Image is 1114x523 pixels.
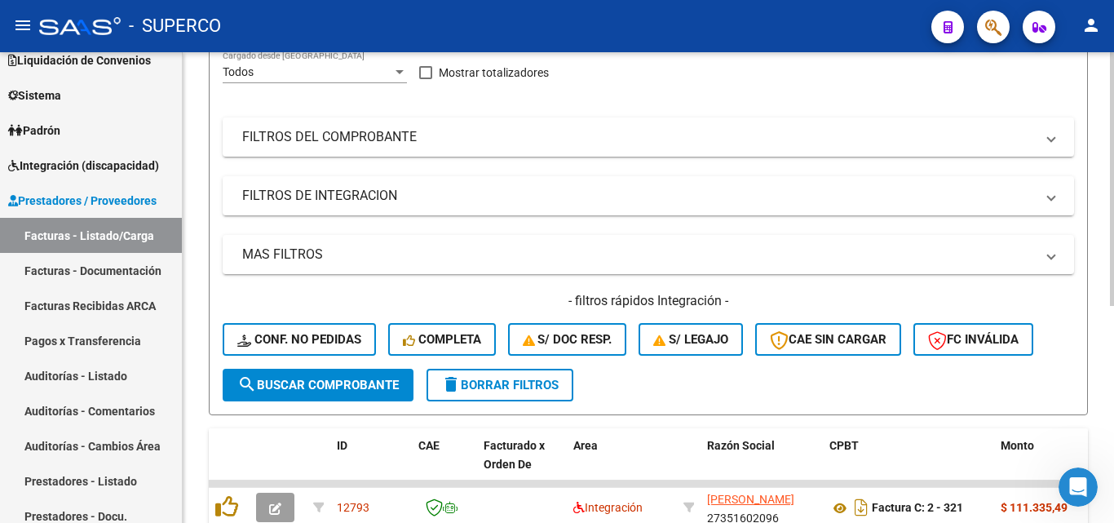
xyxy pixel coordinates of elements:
mat-expansion-panel-header: FILTROS DEL COMPROBANTE [223,117,1074,157]
div: Edith dice… [13,198,313,236]
span: CAE [418,439,440,452]
div: Edith dice… [13,161,313,198]
span: CPBT [829,439,859,452]
button: Inicio [255,7,286,38]
span: Sistema [8,86,61,104]
span: Integración (discapacidad) [8,157,159,175]
div: cuit: 20311652517 [26,309,232,326]
span: 12793 [337,501,369,514]
div: no los veo [241,245,300,261]
span: Prestadores / Proveedores [8,192,157,210]
button: Start recording [104,398,117,411]
mat-panel-title: FILTROS DEL COMPROBANTE [242,128,1035,146]
div: Cualquier otra duda estamos a su disposición. [26,347,254,379]
span: - SUPERCO [129,8,221,44]
span: Buscar Comprobante [237,378,399,392]
span: CAE SIN CARGAR [770,332,886,347]
span: Conf. no pedidas [237,332,361,347]
mat-icon: person [1081,16,1101,35]
div: no los veo [228,235,313,271]
span: FC Inválida [928,332,1019,347]
span: Liquidación de Convenios [8,51,151,69]
i: Descargar documento [851,494,872,521]
div: Edith dice… [13,235,313,284]
span: [PERSON_NAME] [707,493,794,506]
div: me enviaste los datos ? [152,198,313,234]
div: Ah perfecto, ahora le envio los datos para dicha sincronización [13,96,267,148]
strong: Factura C: 2 - 321 [872,502,963,515]
span: S/ legajo [653,332,728,347]
span: Area [573,439,598,452]
datatable-header-cell: CAE [412,428,477,500]
span: Borrar Filtros [441,378,559,392]
div: Apellido y nombre: [PERSON_NAME] [26,294,232,310]
span: S/ Doc Resp. [523,332,612,347]
div: Apellido y nombre: [PERSON_NAME]cuit: 20311652517 [13,284,245,335]
div: hola [263,161,313,197]
iframe: Intercom live chat [1059,468,1098,507]
textarea: Escribe un mensaje... [14,364,312,392]
span: Monto [1001,439,1034,452]
h1: Fin [79,16,99,28]
div: Cualquier otra duda estamos a su disposición. [13,337,267,388]
span: Integración [573,501,643,514]
button: S/ legajo [639,323,743,356]
button: Adjuntar un archivo [77,398,91,411]
button: CAE SIN CARGAR [755,323,901,356]
button: Selector de gif [51,398,64,411]
span: Completa [403,332,481,347]
mat-panel-title: MAS FILTROS [242,246,1035,264]
button: S/ Doc Resp. [508,323,627,356]
div: Edith dice… [13,47,313,96]
div: me confundi [216,47,313,83]
span: Todos [223,65,254,78]
strong: $ 111.335,49 [1001,501,1068,514]
div: me confundi [229,57,300,73]
span: ID [337,439,347,452]
button: Selector de emoji [25,398,38,411]
span: Razón Social [707,439,775,452]
mat-icon: menu [13,16,33,35]
button: Borrar Filtros [427,369,573,401]
datatable-header-cell: CPBT [823,428,994,500]
button: Conf. no pedidas [223,323,376,356]
h4: - filtros rápidos Integración - [223,292,1074,310]
span: Padrón [8,122,60,140]
div: Soporte dice… [13,284,313,337]
datatable-header-cell: Area [567,428,677,500]
div: Ah perfecto, ahora le envio los datos para dicha sincronización [26,106,254,138]
div: me enviaste los datos ? [165,208,300,224]
datatable-header-cell: ID [330,428,412,500]
mat-icon: search [237,375,257,394]
img: Profile image for Fin [46,9,73,35]
div: Cerrar [286,7,316,36]
mat-expansion-panel-header: MAS FILTROS [223,235,1074,274]
span: Facturado x Orden De [484,439,545,471]
mat-expansion-panel-header: FILTROS DE INTEGRACION [223,176,1074,215]
datatable-header-cell: Razón Social [701,428,823,500]
datatable-header-cell: Facturado x Orden De [477,428,567,500]
button: Enviar un mensaje… [280,392,306,418]
button: FC Inválida [913,323,1033,356]
datatable-header-cell: Monto [994,428,1092,500]
mat-panel-title: FILTROS DE INTEGRACION [242,187,1035,205]
button: go back [11,7,42,38]
div: Soporte dice… [13,337,313,390]
div: Soporte dice… [13,96,313,161]
button: Completa [388,323,496,356]
button: Buscar Comprobante [223,369,413,401]
span: Mostrar totalizadores [439,63,549,82]
mat-icon: delete [441,375,461,394]
div: hola [276,171,300,187]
